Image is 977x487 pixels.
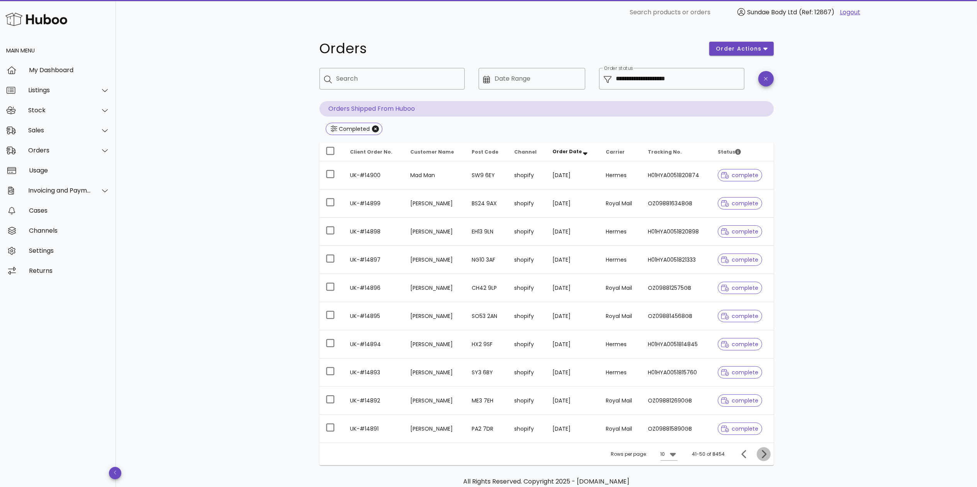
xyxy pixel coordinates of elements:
td: [DATE] [546,246,600,274]
span: complete [721,370,759,375]
div: Invoicing and Payments [28,187,91,194]
span: Status [718,149,741,155]
div: Returns [29,267,110,274]
span: Client Order No. [350,149,393,155]
td: OZ098816348GB [642,189,712,218]
td: UK-#14894 [344,330,404,358]
td: shopify [508,330,546,358]
th: Order Date: Sorted descending. Activate to remove sorting. [546,143,600,161]
td: [DATE] [546,330,600,358]
div: Sales [28,127,91,134]
td: [PERSON_NAME] [404,189,466,218]
div: Usage [29,167,110,174]
th: Status [712,143,774,161]
div: 41-50 of 8454 [692,451,725,458]
div: My Dashboard [29,66,110,74]
td: shopify [508,161,546,189]
td: [DATE] [546,161,600,189]
td: OZ098812690GB [642,387,712,415]
div: Settings [29,247,110,254]
td: UK-#14892 [344,387,404,415]
td: [DATE] [546,358,600,387]
td: H01HYA0051820898 [642,218,712,246]
span: complete [721,342,759,347]
label: Order status [604,66,633,71]
td: shopify [508,302,546,330]
td: [PERSON_NAME] [404,415,466,443]
td: [DATE] [546,415,600,443]
td: [PERSON_NAME] [404,218,466,246]
td: SW9 6EY [466,161,508,189]
td: SY3 6BY [466,358,508,387]
span: complete [721,257,759,262]
span: Tracking No. [648,149,682,155]
span: Channel [514,149,537,155]
th: Tracking No. [642,143,712,161]
th: Post Code [466,143,508,161]
span: complete [721,201,759,206]
div: Cases [29,207,110,214]
img: Huboo Logo [5,11,67,27]
td: ME3 7EH [466,387,508,415]
td: UK-#14893 [344,358,404,387]
span: Order Date [552,148,582,155]
span: order actions [715,45,762,53]
div: Rows per page: [611,443,678,465]
td: OZ098812575GB [642,274,712,302]
td: [PERSON_NAME] [404,274,466,302]
th: Carrier [600,143,642,161]
td: OZ098815890GB [642,415,712,443]
td: SO53 2AN [466,302,508,330]
td: UK-#14896 [344,274,404,302]
button: Close [372,125,379,132]
button: order actions [709,42,773,56]
h1: Orders [319,42,700,56]
td: BS24 9AX [466,189,508,218]
td: H01HYA0051814845 [642,330,712,358]
span: Post Code [472,149,498,155]
td: UK-#14897 [344,246,404,274]
td: shopify [508,218,546,246]
td: shopify [508,246,546,274]
div: Stock [28,107,91,114]
td: [DATE] [546,302,600,330]
td: [PERSON_NAME] [404,330,466,358]
td: H01HYA0051821333 [642,246,712,274]
td: OZ098814568GB [642,302,712,330]
td: H01HYA0051815760 [642,358,712,387]
td: UK-#14900 [344,161,404,189]
td: Hermes [600,330,642,358]
td: [PERSON_NAME] [404,358,466,387]
td: Royal Mail [600,302,642,330]
span: complete [721,313,759,319]
td: shopify [508,358,546,387]
td: Royal Mail [600,189,642,218]
button: Previous page [737,447,751,461]
div: Channels [29,227,110,234]
td: [DATE] [546,274,600,302]
span: complete [721,426,759,431]
div: Completed [337,125,370,133]
td: HX2 9SF [466,330,508,358]
td: [DATE] [546,387,600,415]
div: 10Rows per page: [661,448,678,460]
td: Mad Man [404,161,466,189]
p: Orders Shipped From Huboo [319,101,774,117]
span: (Ref: 12867) [799,8,834,17]
td: Hermes [600,358,642,387]
p: All Rights Reserved. Copyright 2025 - [DOMAIN_NAME] [326,477,768,486]
span: complete [721,285,759,291]
td: PA2 7DR [466,415,508,443]
th: Customer Name [404,143,466,161]
td: [PERSON_NAME] [404,302,466,330]
td: UK-#14898 [344,218,404,246]
td: Royal Mail [600,387,642,415]
td: Hermes [600,218,642,246]
td: Hermes [600,246,642,274]
td: CH42 9LP [466,274,508,302]
div: Orders [28,147,91,154]
span: complete [721,172,759,178]
td: [PERSON_NAME] [404,246,466,274]
td: Hermes [600,161,642,189]
td: shopify [508,387,546,415]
